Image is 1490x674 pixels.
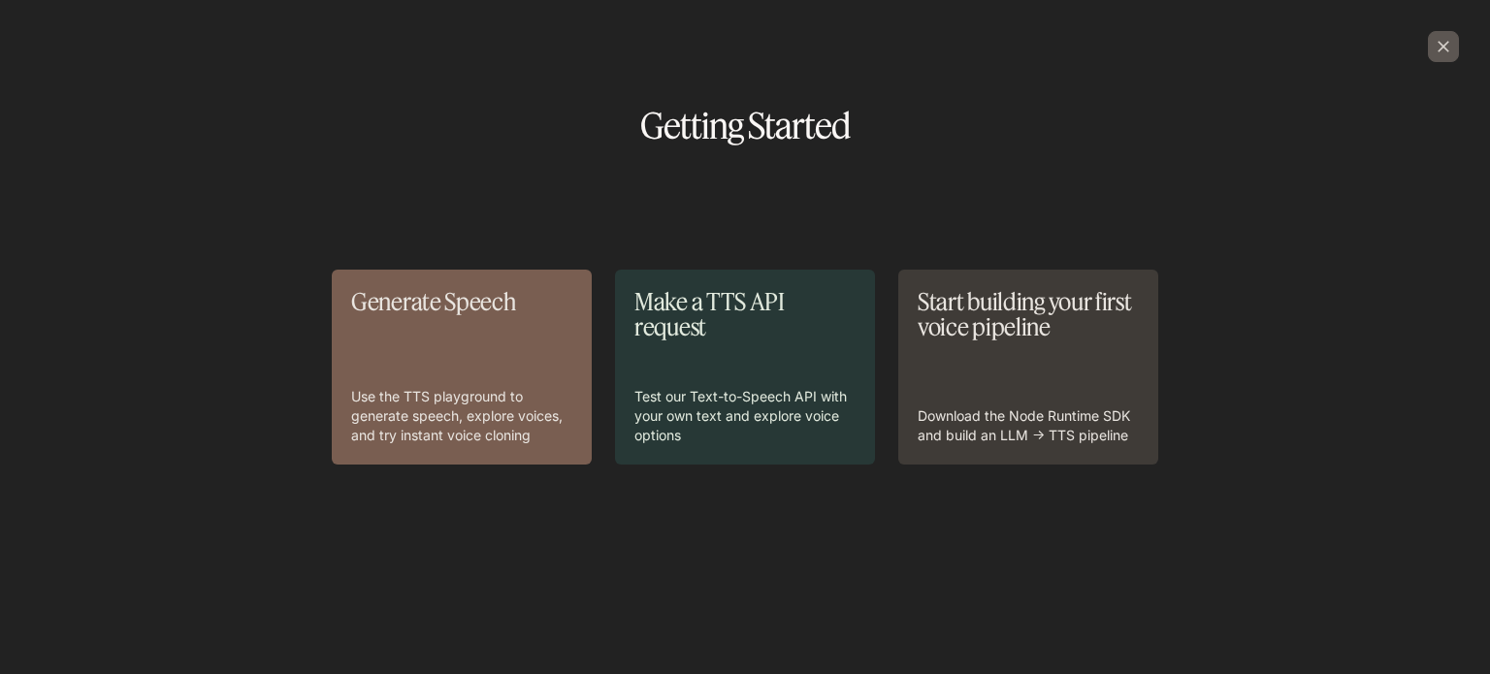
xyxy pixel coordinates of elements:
[351,387,572,445] p: Use the TTS playground to generate speech, explore voices, and try instant voice cloning
[898,270,1158,465] a: Start building your first voice pipelineDownload the Node Runtime SDK and build an LLM → TTS pipe...
[615,270,875,465] a: Make a TTS API requestTest our Text-to-Speech API with your own text and explore voice options
[351,289,572,314] p: Generate Speech
[31,109,1459,144] h1: Getting Started
[634,289,856,340] p: Make a TTS API request
[332,270,592,465] a: Generate SpeechUse the TTS playground to generate speech, explore voices, and try instant voice c...
[634,387,856,445] p: Test our Text-to-Speech API with your own text and explore voice options
[918,289,1139,340] p: Start building your first voice pipeline
[918,406,1139,445] p: Download the Node Runtime SDK and build an LLM → TTS pipeline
